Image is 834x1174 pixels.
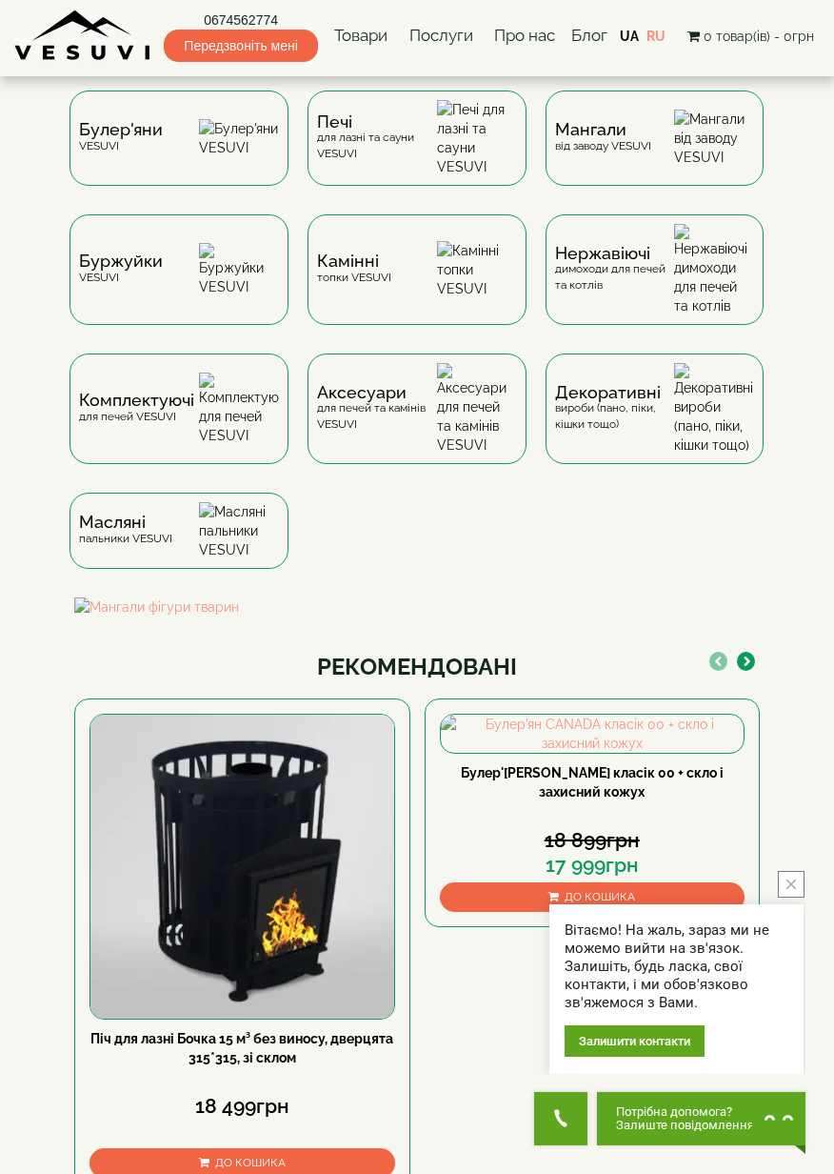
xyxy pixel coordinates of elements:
a: RU [646,29,665,44]
img: Печі для лазні та сауни VESUVI [437,100,517,176]
button: Chat button [597,1092,805,1145]
div: 18 899грн [440,830,745,850]
button: До кошика [440,882,745,912]
span: Декоративні [555,385,675,400]
button: 0 товар(ів) - 0грн [682,26,820,47]
img: Нержавіючі димоходи для печей та котлів [674,224,754,315]
img: Аксесуари для печей та камінів VESUVI [437,363,517,455]
a: Товари [329,14,392,58]
div: для печей VESUVI [79,393,194,424]
span: Нержавіючі [555,246,675,261]
a: Булер'[PERSON_NAME] класік 00 + скло і захисний кожух [461,765,724,800]
img: Декоративні вироби (пано, піки, кішки тощо) [674,363,754,455]
div: Вітаємо! На жаль, зараз ми не можемо вийти на зв'язок. Залишіть, будь ласка, свої контакти, і ми ... [565,921,788,1012]
img: Булер'яни VESUVI [199,119,279,157]
img: Камінні топки VESUVI [437,241,517,298]
img: Піч для лазні Бочка 15 м³ без виносу, дверцята 315*315, зі склом [90,715,394,1019]
a: Булер'яниVESUVI Булер'яни VESUVI [60,91,298,214]
img: Буржуйки VESUVI [199,243,279,296]
a: Блог [571,26,607,45]
button: Get Call button [534,1092,587,1145]
a: Про нас [489,14,560,58]
a: Нержавіючідимоходи для печей та котлів Нержавіючі димоходи для печей та котлів [536,214,774,354]
span: Буржуйки [79,253,163,269]
img: Мангали фігури тварин [74,597,760,617]
a: 0674562774 [164,10,317,30]
img: Комплектуючі для печей VESUVI [199,373,279,445]
div: 17 999грн [440,855,745,875]
div: VESUVI [79,253,163,285]
a: Аксесуаридля печей та камінів VESUVI Аксесуари для печей та камінів VESUVI [298,354,536,493]
a: Печідля лазні та сауни VESUVI Печі для лазні та сауни VESUVI [298,91,536,214]
div: Залишити контакти [565,1025,705,1057]
div: для лазні та сауни VESUVI [317,114,437,162]
button: close button [778,871,804,898]
div: від заводу VESUVI [555,122,651,153]
span: Залиште повідомлення [616,1119,754,1132]
span: Камінні [317,253,391,269]
a: Каміннітопки VESUVI Камінні топки VESUVI [298,214,536,354]
span: Масляні [79,515,172,530]
a: UA [620,29,639,44]
div: пальники VESUVI [79,515,172,546]
span: Булер'яни [79,122,163,137]
a: Декоративнівироби (пано, піки, кішки тощо) Декоративні вироби (пано, піки, кішки тощо) [536,354,774,493]
div: димоходи для печей та котлів [555,246,675,293]
span: Аксесуари [317,385,437,400]
a: Піч для лазні Бочка 15 м³ без виносу, дверцята 315*315, зі склом [90,1031,393,1065]
a: Комплектуючідля печей VESUVI Комплектуючі для печей VESUVI [60,354,298,493]
div: VESUVI [79,122,163,153]
a: Послуги [405,14,478,58]
div: 18 499грн [89,1096,395,1116]
a: БуржуйкиVESUVI Буржуйки VESUVI [60,214,298,354]
img: Булер'ян CANADA класік 00 + скло і захисний кожух [441,715,745,753]
img: Мангали від заводу VESUVI [674,110,754,167]
a: Мангаливід заводу VESUVI Мангали від заводу VESUVI [536,91,774,214]
div: топки VESUVI [317,253,391,285]
span: Мангали [555,122,651,137]
span: Потрібна допомога? [616,1105,754,1119]
div: вироби (пано, піки, кішки тощо) [555,385,675,433]
img: Масляні пальники VESUVI [199,502,279,559]
a: Масляніпальники VESUVI Масляні пальники VESUVI [60,493,298,597]
span: До кошика [215,1156,286,1169]
span: Печі [317,114,437,130]
span: Передзвоніть мені [164,30,317,62]
span: 0 товар(ів) - 0грн [704,29,814,44]
span: Комплектуючі [79,393,194,408]
img: Завод VESUVI [14,10,152,62]
div: для печей та камінів VESUVI [317,385,437,433]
